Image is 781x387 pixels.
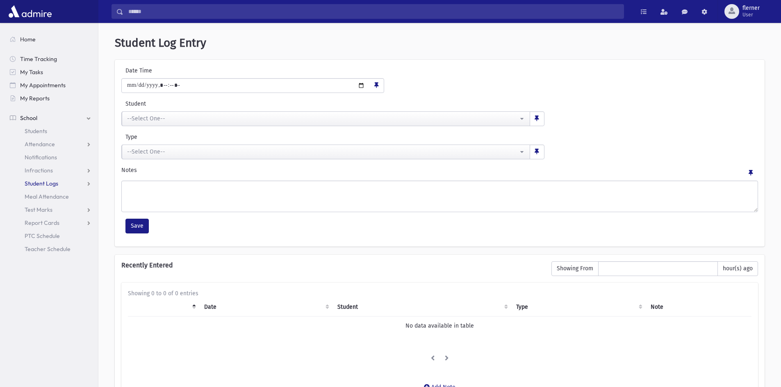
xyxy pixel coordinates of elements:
a: Meal Attendance [3,190,98,203]
div: --Select One-- [127,147,518,156]
a: School [3,111,98,124]
span: Report Cards [25,219,59,226]
a: Infractions [3,164,98,177]
span: Test Marks [25,206,52,213]
span: My Appointments [20,81,66,89]
th: Student: activate to sort column ascending [332,298,511,317]
span: Showing From [551,261,599,276]
span: Meal Attendance [25,193,69,200]
img: AdmirePro [7,3,54,20]
a: Time Tracking [3,52,98,66]
th: Type: activate to sort column ascending [511,298,646,317]
div: --Select One-- [127,114,518,123]
span: Student Log Entry [115,36,206,50]
label: Student [121,100,403,108]
span: School [20,114,37,122]
button: --Select One-- [122,111,530,126]
label: Type [121,133,333,141]
input: Search [123,4,624,19]
a: My Tasks [3,66,98,79]
label: Date Time [121,66,231,75]
a: Students [3,124,98,138]
a: My Appointments [3,79,98,92]
a: Report Cards [3,216,98,229]
span: Time Tracking [20,55,57,63]
span: hour(s) ago [717,261,758,276]
td: No data available in table [128,316,751,335]
a: Home [3,33,98,46]
span: Home [20,36,36,43]
a: My Reports [3,92,98,105]
span: My Tasks [20,68,43,76]
th: Note [646,298,751,317]
span: Students [25,127,47,135]
span: PTC Schedule [25,232,60,240]
span: Teacher Schedule [25,245,71,253]
button: --Select One-- [122,145,530,159]
a: Teacher Schedule [3,242,98,256]
a: Test Marks [3,203,98,216]
a: Student Logs [3,177,98,190]
span: User [742,11,760,18]
span: Notifications [25,154,57,161]
h6: Recently Entered [121,261,543,269]
span: Student Logs [25,180,58,187]
a: Attendance [3,138,98,151]
span: My Reports [20,95,50,102]
a: Notifications [3,151,98,164]
div: Showing 0 to 0 of 0 entries [128,289,751,298]
button: Save [125,219,149,233]
th: Date: activate to sort column ascending [199,298,332,317]
span: Infractions [25,167,53,174]
span: flerner [742,5,760,11]
a: PTC Schedule [3,229,98,242]
label: Notes [121,166,137,177]
span: Attendance [25,140,55,148]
